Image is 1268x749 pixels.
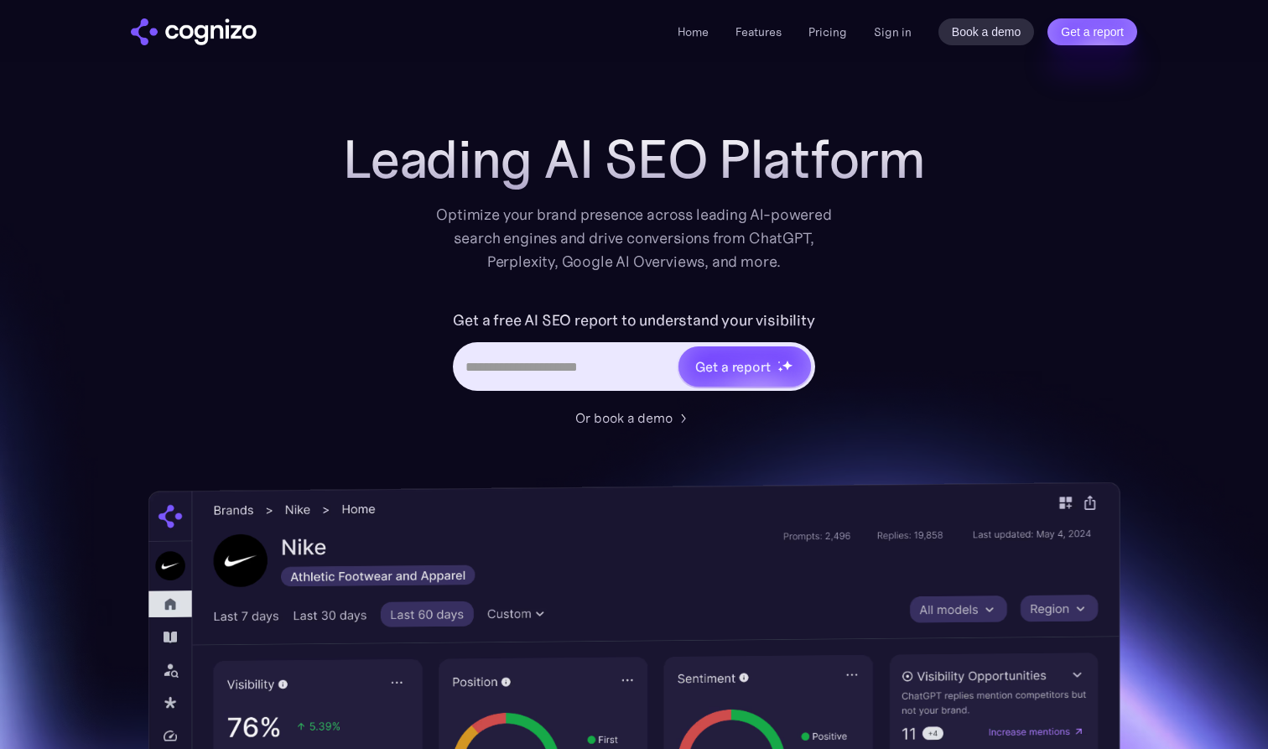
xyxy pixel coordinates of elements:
[938,18,1035,45] a: Book a demo
[575,408,673,428] div: Or book a demo
[575,408,693,428] a: Or book a demo
[131,18,257,45] a: home
[131,18,257,45] img: cognizo logo
[677,345,813,388] a: Get a reportstarstarstar
[808,24,847,39] a: Pricing
[695,356,771,377] div: Get a report
[453,307,814,399] form: Hero URL Input Form
[453,307,814,334] label: Get a free AI SEO report to understand your visibility
[1047,18,1137,45] a: Get a report
[428,203,840,273] div: Optimize your brand presence across leading AI-powered search engines and drive conversions from ...
[874,22,912,42] a: Sign in
[735,24,782,39] a: Features
[777,361,780,363] img: star
[678,24,709,39] a: Home
[343,129,925,190] h1: Leading AI SEO Platform
[782,360,792,371] img: star
[777,367,783,372] img: star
